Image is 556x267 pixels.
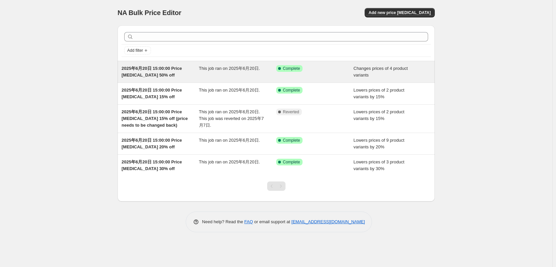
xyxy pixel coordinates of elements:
span: Changes prices of 4 product variants [354,66,408,78]
span: Reverted [283,109,299,115]
a: FAQ [244,219,253,224]
button: Add new price [MEDICAL_DATA] [365,8,435,17]
span: 2025年6月20日 15:00:00 Price [MEDICAL_DATA] 20% off [122,138,182,149]
span: Complete [283,66,300,71]
span: Complete [283,88,300,93]
span: This job ran on 2025年6月20日. [199,159,260,164]
span: Complete [283,138,300,143]
span: 2025年6月20日 15:00:00 Price [MEDICAL_DATA] 30% off [122,159,182,171]
span: Lowers prices of 9 product variants by 20% [354,138,404,149]
span: Lowers prices of 2 product variants by 15% [354,88,404,99]
span: Need help? Read the [202,219,244,224]
span: This job ran on 2025年6月20日. [199,88,260,93]
span: This job ran on 2025年6月20日. [199,138,260,143]
a: [EMAIL_ADDRESS][DOMAIN_NAME] [292,219,365,224]
span: NA Bulk Price Editor [118,9,181,16]
button: Add filter [124,46,151,54]
span: This job ran on 2025年6月20日. [199,66,260,71]
span: 2025年6月20日 15:00:00 Price [MEDICAL_DATA] 15% off [122,88,182,99]
span: 2025年6月20日 15:00:00 Price [MEDICAL_DATA] 50% off [122,66,182,78]
span: Lowers prices of 3 product variants by 30% [354,159,404,171]
span: Complete [283,159,300,165]
span: or email support at [253,219,292,224]
nav: Pagination [267,181,286,191]
span: Add new price [MEDICAL_DATA] [369,10,431,15]
span: This job ran on 2025年6月20日. This job was reverted on 2025年7月7日. [199,109,264,128]
span: 2025年6月20日 15:00:00 Price [MEDICAL_DATA] 15% off (price needs to be changed back) [122,109,188,128]
span: Lowers prices of 2 product variants by 15% [354,109,404,121]
span: Add filter [127,48,143,53]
